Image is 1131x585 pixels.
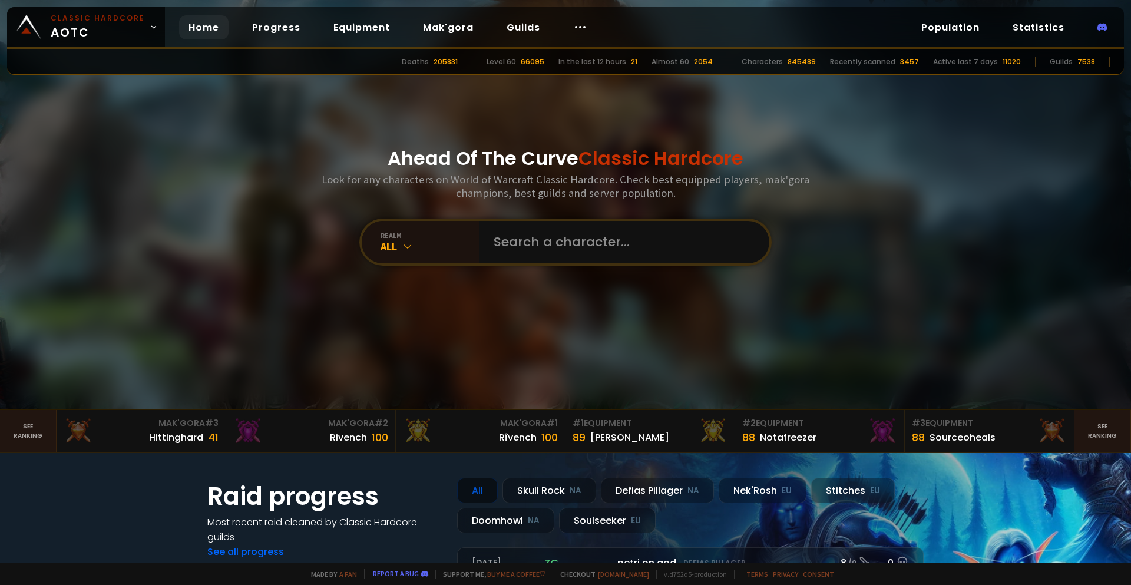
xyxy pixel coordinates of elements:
[553,570,649,579] span: Checkout
[375,417,388,429] span: # 2
[598,570,649,579] a: [DOMAIN_NAME]
[742,429,755,445] div: 88
[434,57,458,67] div: 205831
[578,145,743,171] span: Classic Hardcore
[573,417,727,429] div: Equipment
[782,485,792,497] small: EU
[457,547,924,579] a: [DATE]zgpetri on godDefias Pillager8 /90
[339,570,357,579] a: a fan
[149,430,203,445] div: Hittinghard
[64,417,219,429] div: Mak'Gora
[719,478,806,503] div: Nek'Rosh
[502,478,596,503] div: Skull Rock
[565,410,735,452] a: #1Equipment89[PERSON_NAME]
[573,417,584,429] span: # 1
[207,545,284,558] a: See all progress
[746,570,768,579] a: Terms
[207,515,443,544] h4: Most recent raid cleaned by Classic Hardcore guilds
[57,410,226,452] a: Mak'Gora#3Hittinghard41
[773,570,798,579] a: Privacy
[381,231,479,240] div: realm
[435,570,545,579] span: Support me,
[687,485,699,497] small: NA
[521,57,544,67] div: 66095
[900,57,919,67] div: 3457
[388,144,743,173] h1: Ahead Of The Curve
[51,13,145,24] small: Classic Hardcore
[226,410,396,452] a: Mak'Gora#2Rivench100
[487,570,545,579] a: Buy me a coffee
[317,173,814,200] h3: Look for any characters on World of Warcraft Classic Hardcore. Check best equipped players, mak'g...
[396,410,565,452] a: Mak'Gora#1Rîvench100
[930,430,996,445] div: Sourceoheals
[51,13,145,41] span: AOTC
[233,417,388,429] div: Mak'Gora
[652,57,689,67] div: Almost 60
[457,478,498,503] div: All
[403,417,558,429] div: Mak'Gora
[1074,410,1131,452] a: Seeranking
[742,417,756,429] span: # 2
[742,57,783,67] div: Characters
[487,221,755,263] input: Search a character...
[742,417,897,429] div: Equipment
[694,57,713,67] div: 2054
[735,410,905,452] a: #2Equipment88Notafreezer
[402,57,429,67] div: Deaths
[541,429,558,445] div: 100
[414,15,483,39] a: Mak'gora
[207,478,443,515] h1: Raid progress
[205,417,219,429] span: # 3
[179,15,229,39] a: Home
[811,478,895,503] div: Stitches
[547,417,558,429] span: # 1
[912,429,925,445] div: 88
[324,15,399,39] a: Equipment
[559,508,656,533] div: Soulseeker
[243,15,310,39] a: Progress
[912,417,925,429] span: # 3
[487,57,516,67] div: Level 60
[208,429,219,445] div: 41
[590,430,669,445] div: [PERSON_NAME]
[558,57,626,67] div: In the last 12 hours
[631,515,641,527] small: EU
[381,240,479,253] div: All
[830,57,895,67] div: Recently scanned
[497,15,550,39] a: Guilds
[656,570,727,579] span: v. d752d5 - production
[373,569,419,578] a: Report a bug
[1003,57,1021,67] div: 11020
[372,429,388,445] div: 100
[457,508,554,533] div: Doomhowl
[499,430,537,445] div: Rîvench
[528,515,540,527] small: NA
[870,485,880,497] small: EU
[601,478,714,503] div: Defias Pillager
[304,570,357,579] span: Made by
[1077,57,1095,67] div: 7538
[912,15,989,39] a: Population
[912,417,1067,429] div: Equipment
[1003,15,1074,39] a: Statistics
[330,430,367,445] div: Rivench
[933,57,998,67] div: Active last 7 days
[573,429,586,445] div: 89
[570,485,581,497] small: NA
[803,570,834,579] a: Consent
[905,410,1074,452] a: #3Equipment88Sourceoheals
[1050,57,1073,67] div: Guilds
[760,430,816,445] div: Notafreezer
[7,7,165,47] a: Classic HardcoreAOTC
[788,57,816,67] div: 845489
[631,57,637,67] div: 21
